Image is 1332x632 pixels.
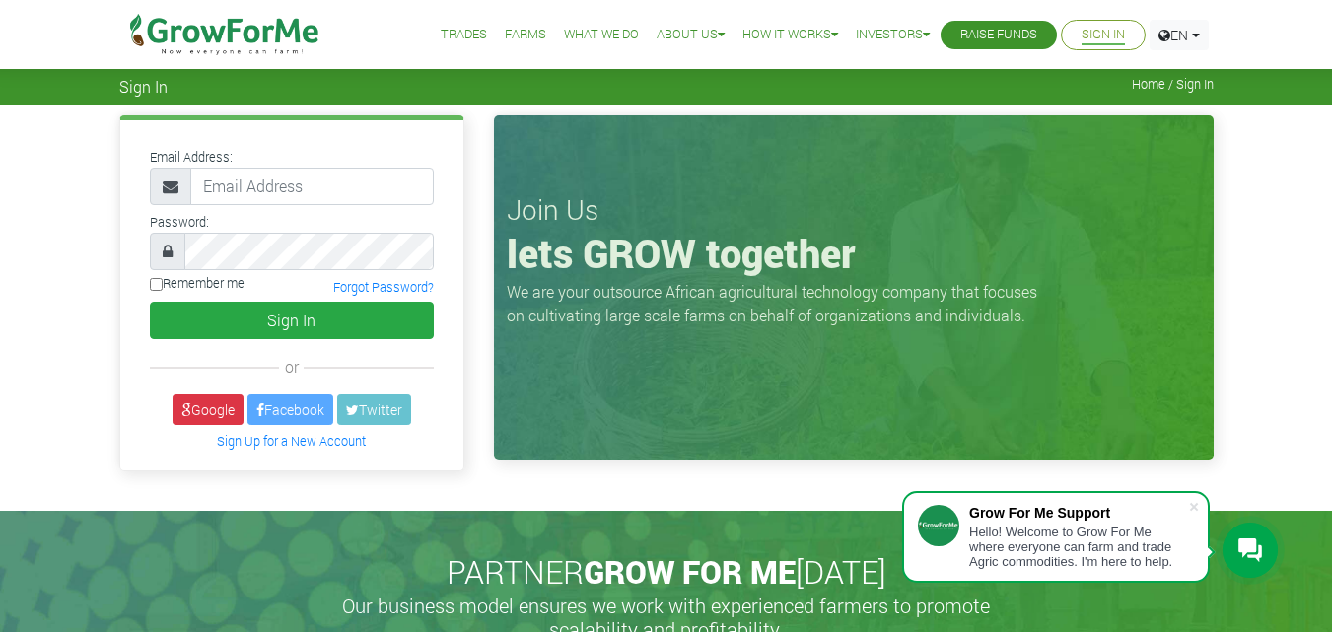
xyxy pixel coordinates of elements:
h1: lets GROW together [507,230,1201,277]
a: Forgot Password? [333,279,434,295]
input: Email Address [190,168,434,205]
h2: PARTNER [DATE] [127,553,1206,591]
label: Remember me [150,274,245,293]
input: Remember me [150,278,163,291]
a: Sign Up for a New Account [217,433,366,449]
a: Google [173,394,244,425]
a: Trades [441,25,487,45]
p: We are your outsource African agricultural technology company that focuses on cultivating large s... [507,280,1049,327]
div: Grow For Me Support [969,505,1188,521]
span: GROW FOR ME [584,550,796,593]
span: Home / Sign In [1132,77,1214,92]
div: or [150,355,434,379]
a: Investors [856,25,930,45]
a: Farms [505,25,546,45]
div: Hello! Welcome to Grow For Me where everyone can farm and trade Agric commodities. I'm here to help. [969,525,1188,569]
a: Sign In [1082,25,1125,45]
a: How it Works [742,25,838,45]
a: Raise Funds [960,25,1037,45]
label: Password: [150,213,209,232]
h3: Join Us [507,193,1201,227]
label: Email Address: [150,148,233,167]
a: About Us [657,25,725,45]
a: What We Do [564,25,639,45]
a: EN [1150,20,1209,50]
span: Sign In [119,77,168,96]
button: Sign In [150,302,434,339]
